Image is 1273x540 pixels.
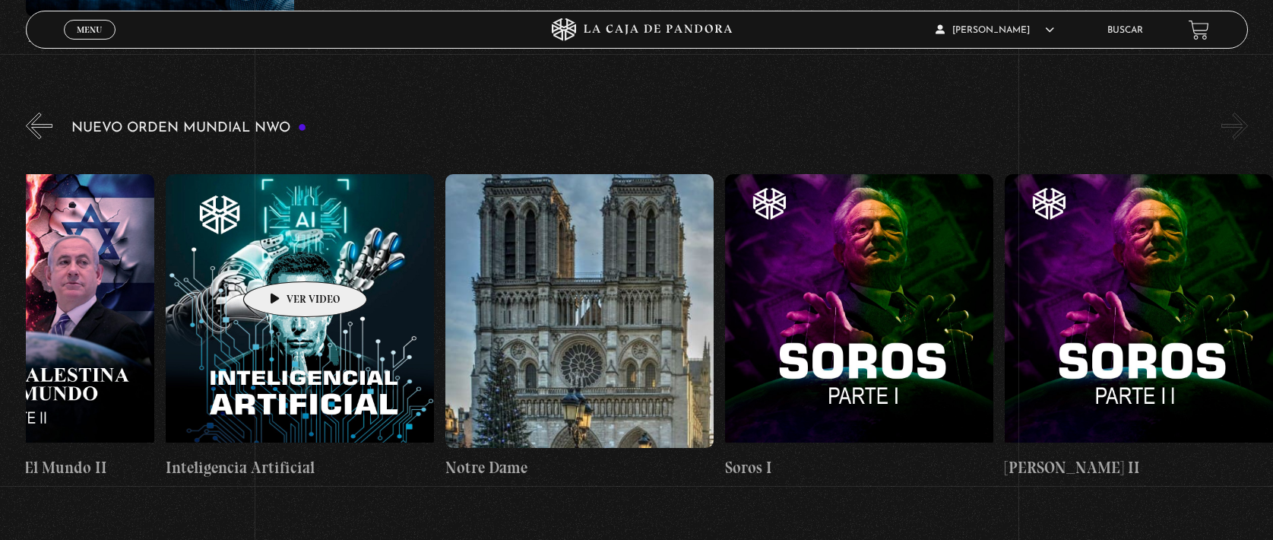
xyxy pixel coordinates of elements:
[1221,113,1248,139] button: Next
[26,113,52,139] button: Previous
[71,121,307,135] h3: Nuevo Orden Mundial NWO
[1005,456,1273,480] h4: [PERSON_NAME] II
[26,24,294,49] h4: Taller Ciberseguridad Nivel I
[1189,20,1209,40] a: View your shopping cart
[445,151,714,504] a: Notre Dame
[166,456,434,480] h4: Inteligencia Artificial
[166,151,434,504] a: Inteligencia Artificial
[445,456,714,480] h4: Notre Dame
[725,456,993,480] h4: Soros I
[1107,26,1143,35] a: Buscar
[71,38,107,49] span: Cerrar
[936,26,1054,35] span: [PERSON_NAME]
[1005,151,1273,504] a: [PERSON_NAME] II
[77,25,102,34] span: Menu
[725,151,993,504] a: Soros I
